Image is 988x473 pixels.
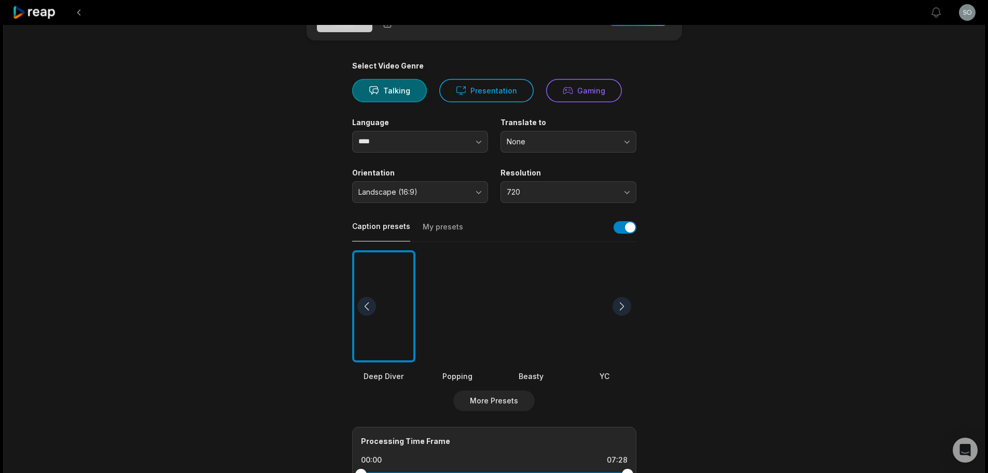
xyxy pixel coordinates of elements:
div: Processing Time Frame [361,436,628,447]
label: Orientation [352,168,488,178]
button: Caption presets [352,221,410,241]
div: Open Intercom Messenger [953,438,978,463]
div: Popping [426,371,489,382]
label: Translate to [500,118,636,127]
label: Language [352,118,488,127]
button: Gaming [546,79,622,102]
span: 720 [507,187,616,197]
button: My presets [423,222,463,241]
button: 720 [500,181,636,203]
button: None [500,131,636,153]
div: Deep Diver [352,371,415,382]
button: Talking [352,79,427,102]
span: Landscape (16:9) [358,187,467,197]
div: 00:00 [361,455,382,465]
div: 07:28 [607,455,628,465]
div: YC [573,371,636,382]
label: Resolution [500,168,636,178]
button: Presentation [439,79,534,102]
button: Landscape (16:9) [352,181,488,203]
div: Beasty [499,371,563,382]
span: None [507,137,616,146]
button: More Presets [453,390,535,411]
div: Select Video Genre [352,61,636,71]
